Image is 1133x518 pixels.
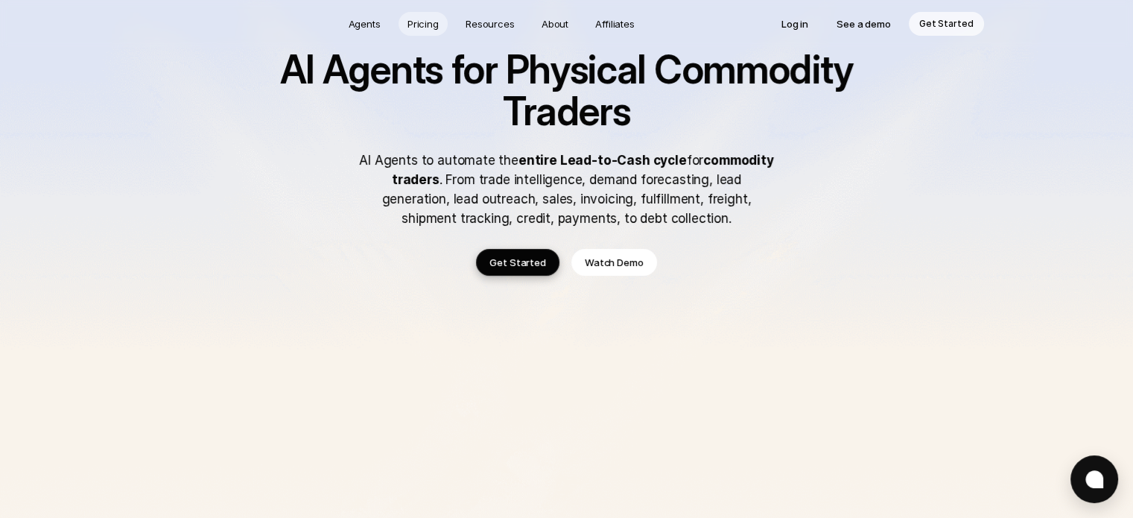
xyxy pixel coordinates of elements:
[358,151,775,228] p: AI Agents to automate the for . From trade intelligence, demand forecasting, lead generation, lea...
[1070,455,1118,503] button: Open chat window
[571,249,657,276] a: Watch Demo
[826,12,901,36] a: See a demo
[476,249,559,276] a: Get Started
[349,16,381,31] p: Agents
[919,16,974,31] p: Get Started
[595,16,635,31] p: Affiliates
[407,16,439,31] p: Pricing
[518,153,687,168] strong: entire Lead-to-Cash cycle
[533,12,577,36] a: About
[489,255,546,270] p: Get Started
[586,12,644,36] a: Affiliates
[466,16,515,31] p: Resources
[837,16,891,31] p: See a demo
[771,12,819,36] a: Log in
[542,16,568,31] p: About
[909,12,984,36] a: Get Started
[457,12,524,36] a: Resources
[399,12,448,36] a: Pricing
[585,255,644,270] p: Watch Demo
[781,16,808,31] p: Log in
[340,12,390,36] a: Agents
[239,49,895,133] h1: AI Agents for Physical Commodity Traders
